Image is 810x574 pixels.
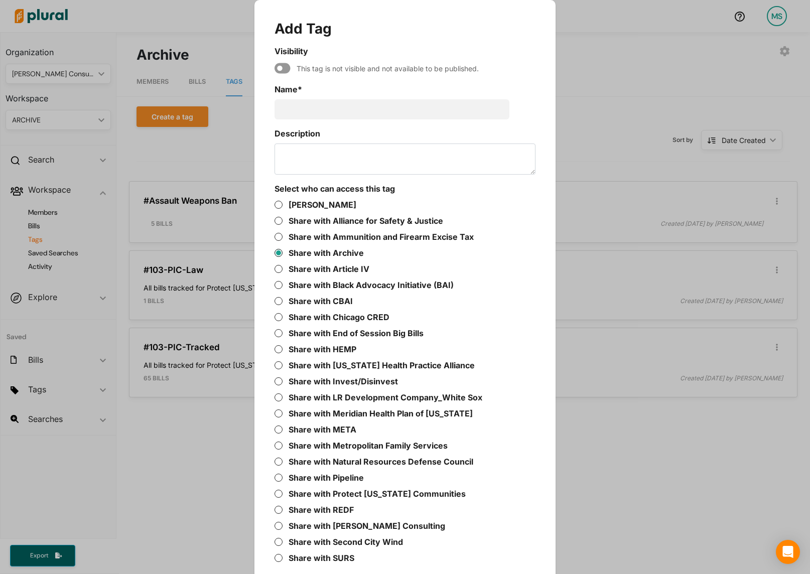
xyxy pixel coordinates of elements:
label: Share with HEMP [289,343,356,355]
label: Share with REDF [289,504,354,516]
label: Share with Article IV [289,263,369,275]
label: Share with Meridian Health Plan of [US_STATE] [289,407,473,419]
label: Visibility [275,45,535,57]
label: Share with LR Development Company_White Sox [289,391,482,403]
label: Share with Black Advocacy Initiative (BAI) [289,279,454,291]
label: [PERSON_NAME] [289,199,356,211]
label: Share with Metropolitan Family Services [289,440,448,452]
label: Select who can access this tag [275,183,535,195]
label: Share with Natural Resources Defense Council [289,456,473,468]
label: Share with End of Session Big Bills [289,327,424,339]
label: Name [275,83,535,95]
label: Share with [US_STATE] Health Practice Alliance [289,359,475,371]
label: Description [275,127,535,139]
label: Share with [PERSON_NAME] Consulting [289,520,445,532]
div: Add Tag [275,20,535,37]
label: Share with Second City Wind [289,536,403,548]
label: Share with Archive [289,247,364,259]
label: Share with Ammunition and Firearm Excise Tax [289,231,474,243]
div: Open Intercom Messenger [776,540,800,564]
label: Share with META [289,423,356,436]
label: Share with Invest/Disinvest [289,375,398,387]
label: Share with SURS [289,552,354,564]
label: Share with Pipeline [289,472,364,484]
label: Share with Protect [US_STATE] Communities [289,488,466,500]
label: Share with Chicago CRED [289,311,389,323]
div: This tag is not visible and not available to be published. [291,63,479,74]
label: Share with CBAI [289,295,353,307]
label: Share with Alliance for Safety & Justice [289,215,443,227]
